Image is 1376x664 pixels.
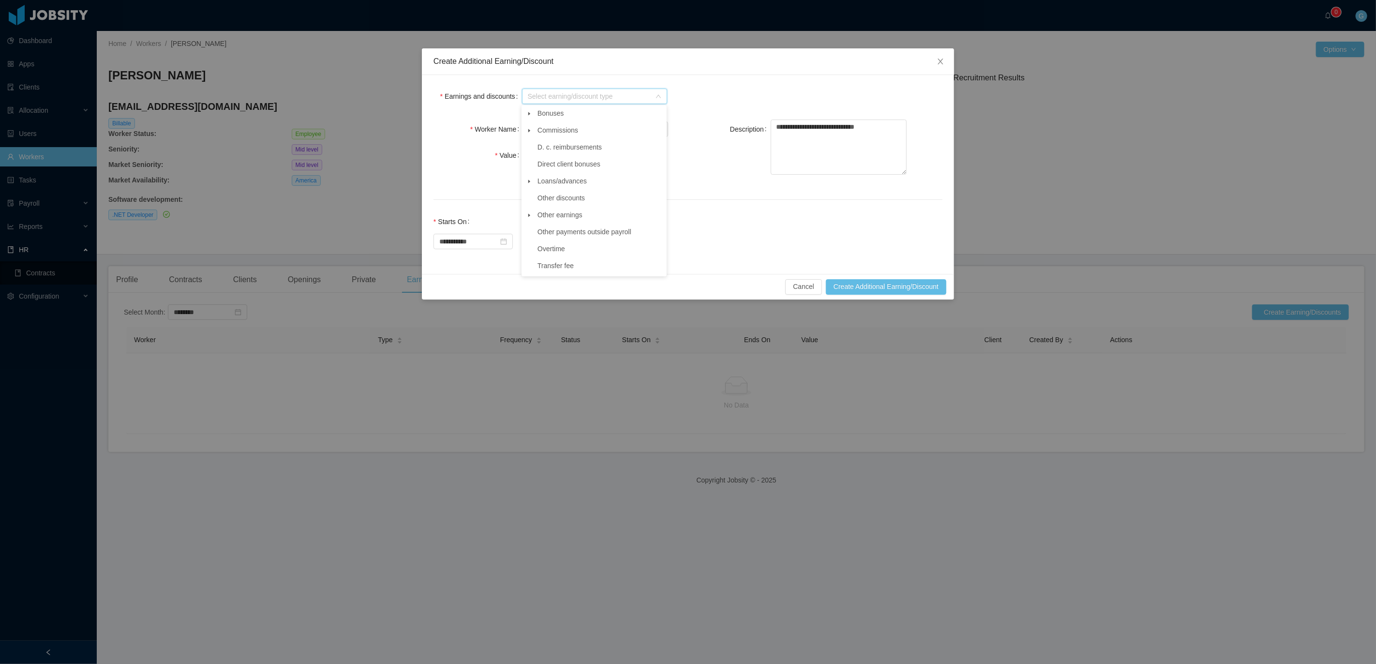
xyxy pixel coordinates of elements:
[440,92,522,100] label: Earnings and discounts
[535,209,665,222] span: Other earnings
[538,194,585,202] span: Other discounts
[495,151,523,159] label: Value
[927,48,954,75] button: Close
[527,128,532,133] i: icon: caret-down
[538,211,583,219] span: Other earnings
[538,109,564,117] span: Bonuses
[538,160,600,168] span: Direct client bonuses
[937,58,944,65] i: icon: close
[538,143,602,151] span: D. c. reimbursements
[535,226,665,239] span: Other payments outside payroll
[538,177,587,185] span: Loans/advances
[527,179,532,184] i: icon: caret-down
[527,111,532,116] i: icon: caret-down
[826,279,946,295] button: Create Additional Earning/Discount
[538,245,565,253] span: Overtime
[656,93,661,100] i: icon: down
[535,192,665,205] span: Other discounts
[785,279,822,295] button: Cancel
[434,56,942,67] div: Create Additional Earning/Discount
[527,213,532,218] i: icon: caret-down
[535,242,665,256] span: Overtime
[771,120,907,175] textarea: Description
[538,228,631,236] span: Other payments outside payroll
[535,175,665,188] span: Loans/advances
[538,262,574,270] span: Transfer fee
[535,259,665,272] span: Transfer fee
[730,125,771,133] label: Description
[538,126,578,134] span: Commissions
[535,107,665,120] span: Bonuses
[470,125,523,133] label: Worker Name
[535,141,665,154] span: D. c. reimbursements
[434,218,473,226] label: Starts On
[535,158,665,171] span: Direct client bonuses
[500,238,507,245] i: icon: calendar
[528,91,651,101] span: Select earning/discount type
[535,124,665,137] span: Commissions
